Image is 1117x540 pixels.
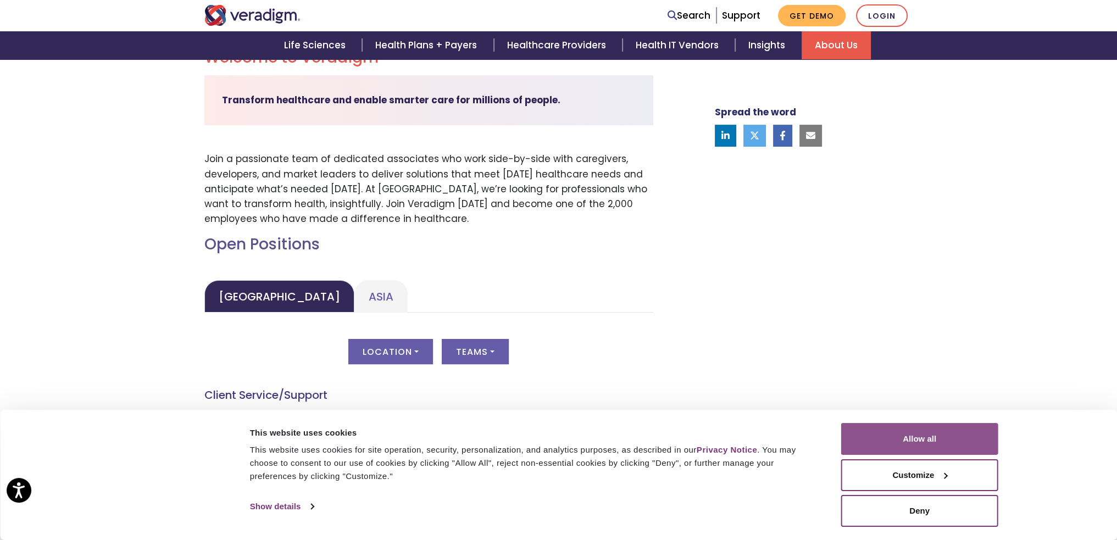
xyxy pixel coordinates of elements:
[668,8,710,23] a: Search
[204,235,653,254] h2: Open Positions
[841,459,998,491] button: Customize
[204,280,354,313] a: [GEOGRAPHIC_DATA]
[204,5,301,26] img: Veradigm logo
[697,445,757,454] a: Privacy Notice
[735,31,802,59] a: Insights
[494,31,623,59] a: Healthcare Providers
[362,31,493,59] a: Health Plans + Payers
[841,495,998,527] button: Deny
[715,105,796,119] strong: Spread the word
[250,498,314,515] a: Show details
[841,423,998,455] button: Allow all
[204,152,653,226] p: Join a passionate team of dedicated associates who work side-by-side with caregivers, developers,...
[778,5,846,26] a: Get Demo
[354,280,408,313] a: Asia
[623,31,735,59] a: Health IT Vendors
[271,31,362,59] a: Life Sciences
[204,48,653,67] h2: Welcome to Veradigm
[204,388,653,402] h4: Client Service/Support
[348,339,433,364] button: Location
[802,31,871,59] a: About Us
[222,93,560,107] strong: Transform healthcare and enable smarter care for millions of people.
[250,443,816,483] div: This website uses cookies for site operation, security, personalization, and analytics purposes, ...
[722,9,760,22] a: Support
[442,339,509,364] button: Teams
[250,426,816,439] div: This website uses cookies
[856,4,908,27] a: Login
